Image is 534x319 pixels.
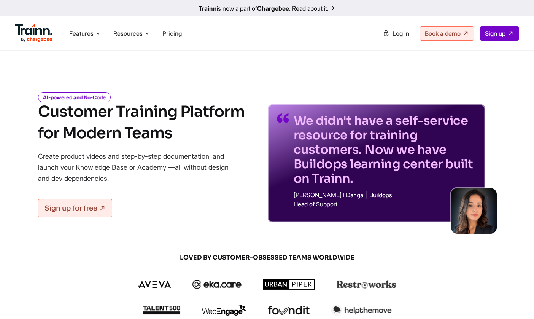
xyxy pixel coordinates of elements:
[263,279,315,290] img: urbanpiper logo
[142,305,180,315] img: talent500 logo
[138,281,171,288] img: aveva logo
[38,101,245,144] h1: Customer Training Platform for Modern Teams
[15,24,52,42] img: Trainn Logo
[162,30,182,37] a: Pricing
[113,29,143,38] span: Resources
[485,30,505,37] span: Sign up
[393,30,409,37] span: Log in
[331,305,392,316] img: helpthemove logo
[425,30,461,37] span: Book a demo
[199,5,217,12] b: Trainn
[202,305,246,316] img: webengage logo
[267,306,310,315] img: foundit logo
[294,192,476,198] p: [PERSON_NAME] I Dangal | Buildops
[192,280,242,289] img: ekacare logo
[294,201,476,207] p: Head of Support
[257,5,289,12] b: Chargebee
[337,280,396,289] img: restroworks logo
[420,26,474,41] a: Book a demo
[38,151,240,184] p: Create product videos and step-by-step documentation, and launch your Knowledge Base or Academy —...
[451,188,497,234] img: sabina-buildops.d2e8138.png
[38,92,111,102] i: AI-powered and No-Code
[378,27,414,40] a: Log in
[277,113,289,123] img: quotes-purple.41a7099.svg
[84,254,450,262] span: LOVED BY CUSTOMER-OBSESSED TEAMS WORLDWIDE
[294,113,476,186] p: We didn't have a self-service resource for training customers. Now we have Buildops learning cent...
[69,29,94,38] span: Features
[38,199,112,217] a: Sign up for free
[480,26,519,41] a: Sign up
